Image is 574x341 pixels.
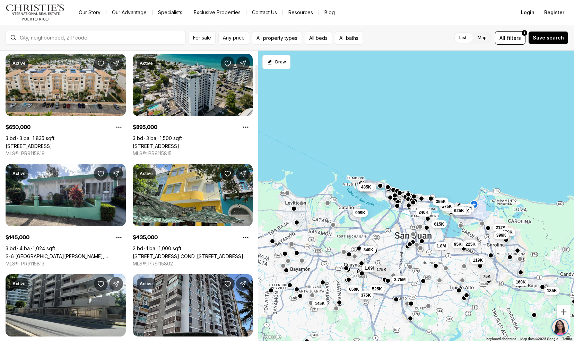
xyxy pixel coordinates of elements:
button: Share Property [109,277,123,291]
span: 2.75M [394,277,406,282]
span: 245K [459,208,469,213]
button: Share Property [109,167,123,181]
span: For sale [193,35,211,41]
span: 1 [524,30,525,36]
button: Property options [239,120,253,134]
span: 160K [516,279,526,285]
button: Save Property: 307 Tetuan St. COND. SOLARIA OLD SAN JUAN #302 [221,167,235,181]
img: be3d4b55-7850-4bcb-9297-a2f9cd376e78.png [4,4,20,20]
button: Save Property: 1520 ASHFORD AVE. #4 [94,277,108,291]
button: Register [540,6,568,19]
button: 435K [358,183,374,191]
button: 650K [346,285,362,293]
span: 119K [473,257,483,263]
a: 1353 AVE PALMA REAL #9B 1, GUAYNABO PR, 00969 [6,143,52,149]
span: 399K [496,233,506,238]
span: 185K [547,288,557,294]
a: Blog [319,8,340,17]
button: 355K [433,198,449,206]
button: Save Property: 4123 ISLA VERDE AVE #201 [221,277,235,291]
span: 1.8M [436,243,446,248]
button: 119K [470,256,486,264]
button: Save Property: 2306 LAUREL STREET #PH A [221,56,235,70]
span: 650K [349,286,359,292]
button: 1.18M [457,204,474,212]
button: 625K [451,207,467,215]
span: 1.18M [460,205,471,211]
button: All baths [335,31,363,45]
button: Property options [112,230,126,244]
button: 145K [312,299,328,307]
span: 240K [418,210,428,215]
button: Zoom in [557,305,571,319]
a: 2306 LAUREL STREET #PH A, SAN JUAN PR, 00913 [133,143,179,149]
button: Share Property [109,56,123,70]
button: 160K [513,278,529,286]
button: 75K [480,272,493,281]
label: Map [472,32,492,44]
span: filters [507,34,521,42]
button: Any price [218,31,249,45]
a: Our Advantage [106,8,152,17]
span: 175K [376,267,386,272]
a: Specialists [153,8,188,17]
button: Save Property: 1353 AVE PALMA REAL #9B 1 [94,56,108,70]
button: All property types [252,31,302,45]
button: 1.69M [362,264,379,272]
span: 999K [355,210,365,215]
button: Share Property [236,277,250,291]
button: Contact Us [246,8,282,17]
button: 375K [358,291,374,299]
button: 525K [369,285,385,293]
button: 250K [500,228,515,236]
span: 435K [446,206,456,211]
span: 169K [465,239,475,245]
p: Active [140,171,153,176]
button: 340K [360,245,376,254]
button: 95K [451,240,464,248]
button: 399K [493,231,509,239]
span: 525K [372,286,382,291]
span: 250K [503,229,513,235]
span: Map data ©2025 Google [520,337,558,341]
span: 355K [436,199,446,204]
button: Share Property [236,56,250,70]
span: Register [544,10,564,15]
button: Login [517,6,539,19]
span: 75K [483,274,490,279]
a: logo [6,4,65,21]
p: Active [140,61,153,66]
p: Active [12,171,26,176]
button: 245K [456,207,472,215]
span: 145K [315,300,325,306]
span: All [499,34,505,42]
a: Our Story [73,8,106,17]
button: 999K [353,208,368,217]
span: 375K [361,292,371,298]
button: 6.7M [357,183,372,191]
button: Start drawing [262,55,290,69]
button: 375K [439,202,454,210]
button: Share Property [236,167,250,181]
button: For sale [189,31,216,45]
span: 225K [466,241,476,247]
span: 340K [363,247,373,252]
button: 1.8M [434,242,449,250]
button: 169K [462,238,478,246]
button: 2.75M [391,275,408,283]
p: Active [12,61,26,66]
a: S-6 Santa Juanita ABAD N, BAYAMON PR, 00956 [6,253,126,259]
span: 1.69M [364,265,376,271]
button: 175K [374,265,389,274]
span: 212K [496,225,506,230]
a: Resources [283,8,319,17]
button: Property options [239,230,253,244]
button: 615K [431,220,447,228]
button: 212K [493,223,508,231]
button: Property options [112,120,126,134]
span: 625K [454,208,464,213]
a: 307 Tetuan St. COND. SOLARIA OLD SAN JUAN #302, OLD SAN JUAN PR, 00901 [133,253,243,259]
span: Save search [533,35,564,41]
button: Allfilters1 [495,31,525,45]
button: 185K [544,287,559,295]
